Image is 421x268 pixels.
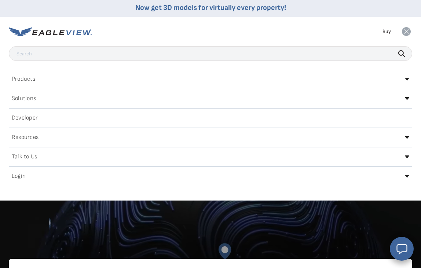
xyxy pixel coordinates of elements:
[12,173,26,179] h2: Login
[12,76,35,82] h2: Products
[135,3,286,12] a: Now get 3D models for virtually every property!
[12,96,36,102] h2: Solutions
[9,46,412,61] input: Search
[12,135,39,140] h2: Resources
[382,28,391,35] a: Buy
[9,112,412,124] a: Developer
[12,154,37,160] h2: Talk to Us
[390,237,414,261] button: Open chat window
[12,115,38,121] h2: Developer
